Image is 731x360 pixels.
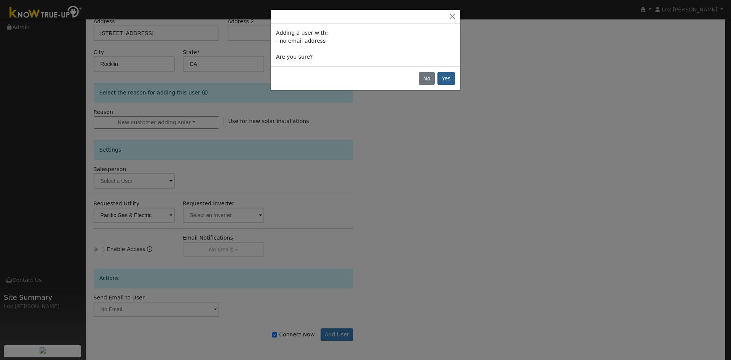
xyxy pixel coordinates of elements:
[276,38,326,44] span: - no email address
[437,72,455,85] button: Yes
[276,30,328,36] span: Adding a user with:
[447,13,458,21] button: Close
[419,72,435,85] button: No
[276,54,313,60] span: Are you sure?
